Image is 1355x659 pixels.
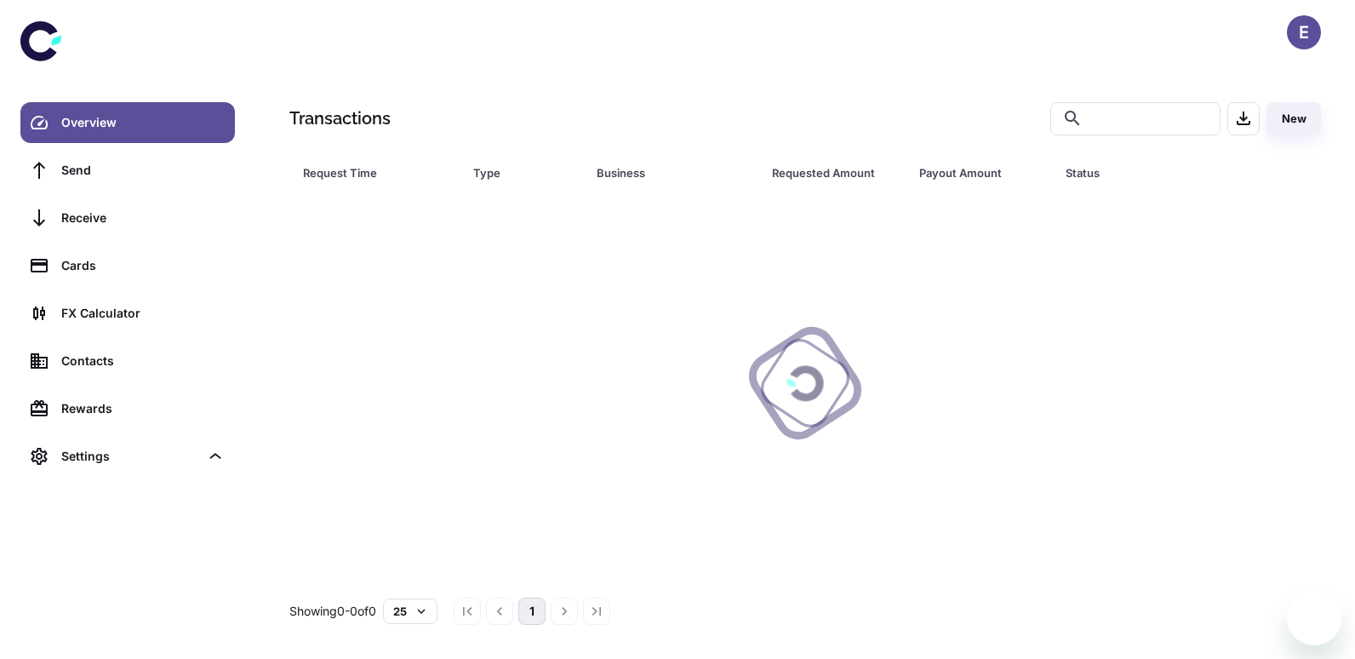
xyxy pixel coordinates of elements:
div: FX Calculator [61,304,225,323]
a: Receive [20,198,235,238]
span: Status [1066,161,1250,185]
a: Send [20,150,235,191]
div: Payout Amount [919,161,1023,185]
div: Settings [61,447,199,466]
div: Type [473,161,554,185]
span: Requested Amount [772,161,898,185]
span: Payout Amount [919,161,1045,185]
p: Showing 0-0 of 0 [289,602,376,621]
a: Contacts [20,341,235,381]
div: Send [61,161,225,180]
div: Settings [20,436,235,477]
a: FX Calculator [20,293,235,334]
a: Rewards [20,388,235,429]
div: Rewards [61,399,225,418]
div: Receive [61,209,225,227]
button: E [1287,15,1321,49]
div: Cards [61,256,225,275]
button: 25 [383,599,437,624]
button: New [1266,102,1321,135]
div: Request Time [303,161,431,185]
div: Requested Amount [772,161,876,185]
div: Contacts [61,352,225,370]
span: Type [473,161,576,185]
a: Overview [20,102,235,143]
button: page 1 [518,598,546,625]
iframe: Button to launch messaging window [1287,591,1341,645]
nav: pagination navigation [451,598,613,625]
h1: Transactions [289,106,391,131]
a: Cards [20,245,235,286]
div: Status [1066,161,1228,185]
div: Overview [61,113,225,132]
span: Request Time [303,161,453,185]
